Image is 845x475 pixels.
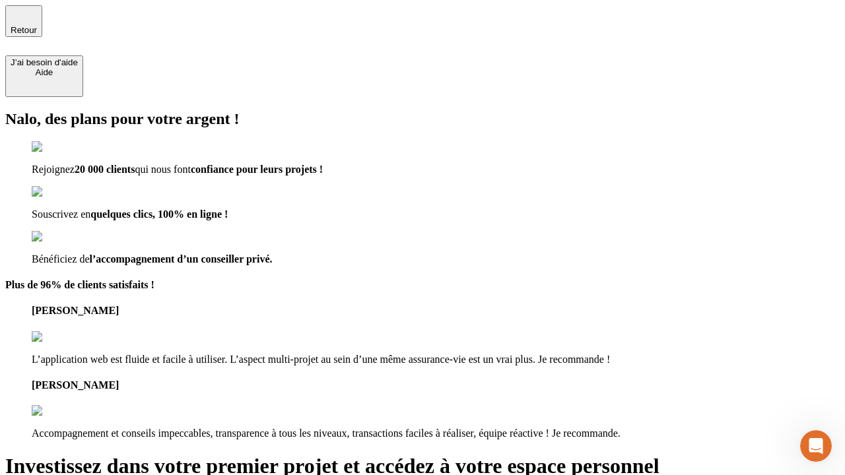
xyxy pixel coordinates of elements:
p: Accompagnement et conseils impeccables, transparence à tous les niveaux, transactions faciles à r... [32,427,840,439]
img: reviews stars [32,405,97,417]
span: Rejoignez qui nous font [32,164,323,175]
strong: 20 000 clients [75,164,135,175]
strong: quelques clics, 100% en ligne ! [90,208,228,220]
div: Aide [11,67,78,77]
img: checkmark [32,231,88,243]
img: checkmark [32,141,88,153]
iframe: Intercom live chat [800,430,832,462]
div: J’ai besoin d'aide [11,57,78,67]
h4: Plus de 96% de clients satisfaits ! [5,279,840,291]
strong: l’accompagnement d’un conseiller privé. [90,253,273,265]
h2: Nalo, des plans pour votre argent ! [5,110,840,128]
img: reviews stars [32,331,97,343]
strong: confiance pour leurs projets ! [191,164,323,175]
p: L’application web est fluide et facile à utiliser. L’aspect multi-projet au sein d’une même assur... [32,354,840,365]
img: checkmark [32,186,88,198]
span: Retour [11,25,37,35]
span: Souscrivez en [32,208,228,220]
button: Retour [5,5,42,37]
button: J’ai besoin d'aideAide [5,55,83,97]
h4: [PERSON_NAME] [32,305,840,317]
span: Bénéficiez de [32,253,273,265]
h4: [PERSON_NAME] [32,379,840,391]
